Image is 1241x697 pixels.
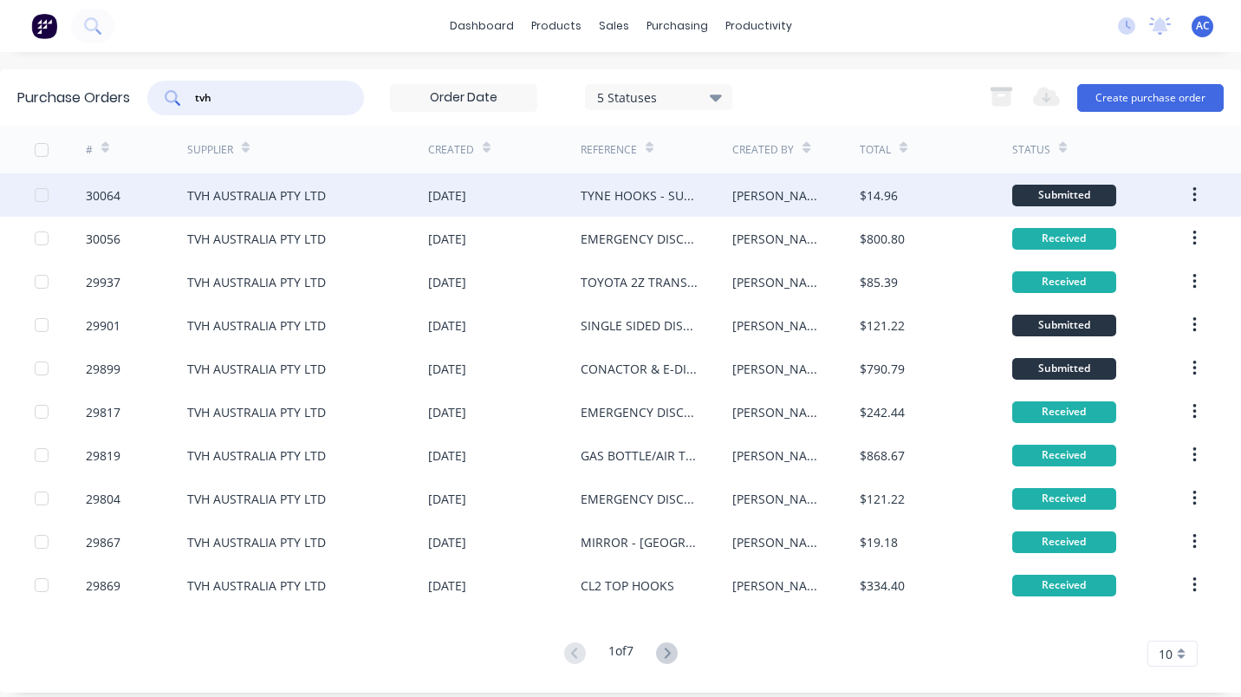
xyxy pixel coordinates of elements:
div: [PERSON_NAME] [732,360,824,378]
div: Received [1012,228,1116,250]
div: [DATE] [428,186,466,205]
div: TVH AUSTRALIA PTY LTD [187,360,326,378]
div: 29804 [86,490,120,508]
div: TVH AUSTRALIA PTY LTD [187,273,326,291]
div: TVH AUSTRALIA PTY LTD [187,446,326,465]
div: # [86,142,93,158]
div: [PERSON_NAME] [732,186,824,205]
div: TVH AUSTRALIA PTY LTD [187,186,326,205]
div: $800.80 [860,230,905,248]
div: CL2 TOP HOOKS [581,576,674,595]
div: 30056 [86,230,120,248]
div: TVH AUSTRALIA PTY LTD [187,576,326,595]
div: [PERSON_NAME] [732,533,824,551]
div: $121.22 [860,316,905,335]
div: Purchase Orders [17,88,130,108]
div: Status [1012,142,1050,158]
div: $85.39 [860,273,898,291]
div: Received [1012,531,1116,553]
div: purchasing [638,13,717,39]
div: Submitted [1012,358,1116,380]
div: [PERSON_NAME] [732,230,824,248]
div: [PERSON_NAME] [732,273,824,291]
div: Submitted [1012,315,1116,336]
div: Received [1012,445,1116,466]
div: products [523,13,590,39]
div: 29869 [86,576,120,595]
div: 29937 [86,273,120,291]
div: [DATE] [428,273,466,291]
div: TOYOTA 2Z TRANS GASKET [581,273,698,291]
div: Received [1012,271,1116,293]
input: Search purchase orders... [193,89,337,107]
div: sales [590,13,638,39]
div: [DATE] [428,490,466,508]
div: 29899 [86,360,120,378]
img: Factory [31,13,57,39]
div: [PERSON_NAME] [732,490,824,508]
div: [DATE] [428,360,466,378]
div: 29817 [86,403,120,421]
div: TVH AUSTRALIA PTY LTD [187,403,326,421]
div: [DATE] [428,576,466,595]
div: [DATE] [428,316,466,335]
div: 5 Statuses [597,88,721,106]
div: [PERSON_NAME] [732,576,824,595]
div: Submitted [1012,185,1116,206]
div: [DATE] [428,533,466,551]
div: productivity [717,13,801,39]
div: Created By [732,142,794,158]
div: $790.79 [860,360,905,378]
span: 10 [1159,645,1173,663]
div: Total [860,142,891,158]
div: TVH AUSTRALIA PTY LTD [187,230,326,248]
div: Supplier [187,142,233,158]
div: [PERSON_NAME] [732,446,824,465]
div: $868.67 [860,446,905,465]
div: SINGLE SIDED DISCONNETC - HELI CQD14 [581,316,698,335]
div: Received [1012,488,1116,510]
div: MIRROR - [GEOGRAPHIC_DATA] [581,533,698,551]
div: [DATE] [428,446,466,465]
div: EMERGENCY DISCONNECT SINGLE SIDED x 2 [581,403,698,421]
div: $121.22 [860,490,905,508]
div: TVH AUSTRALIA PTY LTD [187,316,326,335]
div: [DATE] [428,403,466,421]
div: $242.44 [860,403,905,421]
div: TYNE HOOKS - SUPERGROUPS [581,186,698,205]
a: dashboard [441,13,523,39]
div: EMERGENCY DISCONNECT X 4 - CAT DP25 [581,230,698,248]
div: [DATE] [428,230,466,248]
div: GAS BOTTLE/AIR TANK HOOPS [581,446,698,465]
div: $19.18 [860,533,898,551]
button: Create purchase order [1077,84,1224,112]
div: $334.40 [860,576,905,595]
div: Received [1012,575,1116,596]
div: EMERGENCY DISCONNECT SINGLE SIDED [581,490,698,508]
div: Received [1012,401,1116,423]
div: Created [428,142,474,158]
div: 29819 [86,446,120,465]
div: 1 of 7 [608,642,633,667]
div: [PERSON_NAME] [732,403,824,421]
div: TVH AUSTRALIA PTY LTD [187,490,326,508]
div: Reference [581,142,637,158]
div: 29901 [86,316,120,335]
input: Order Date [391,85,536,111]
div: 29867 [86,533,120,551]
span: AC [1196,18,1210,34]
div: TVH AUSTRALIA PTY LTD [187,533,326,551]
div: CONACTOR & E-DISCONNECT X 2 - YALE MP20 [581,360,698,378]
div: 30064 [86,186,120,205]
div: [PERSON_NAME] [732,316,824,335]
div: $14.96 [860,186,898,205]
